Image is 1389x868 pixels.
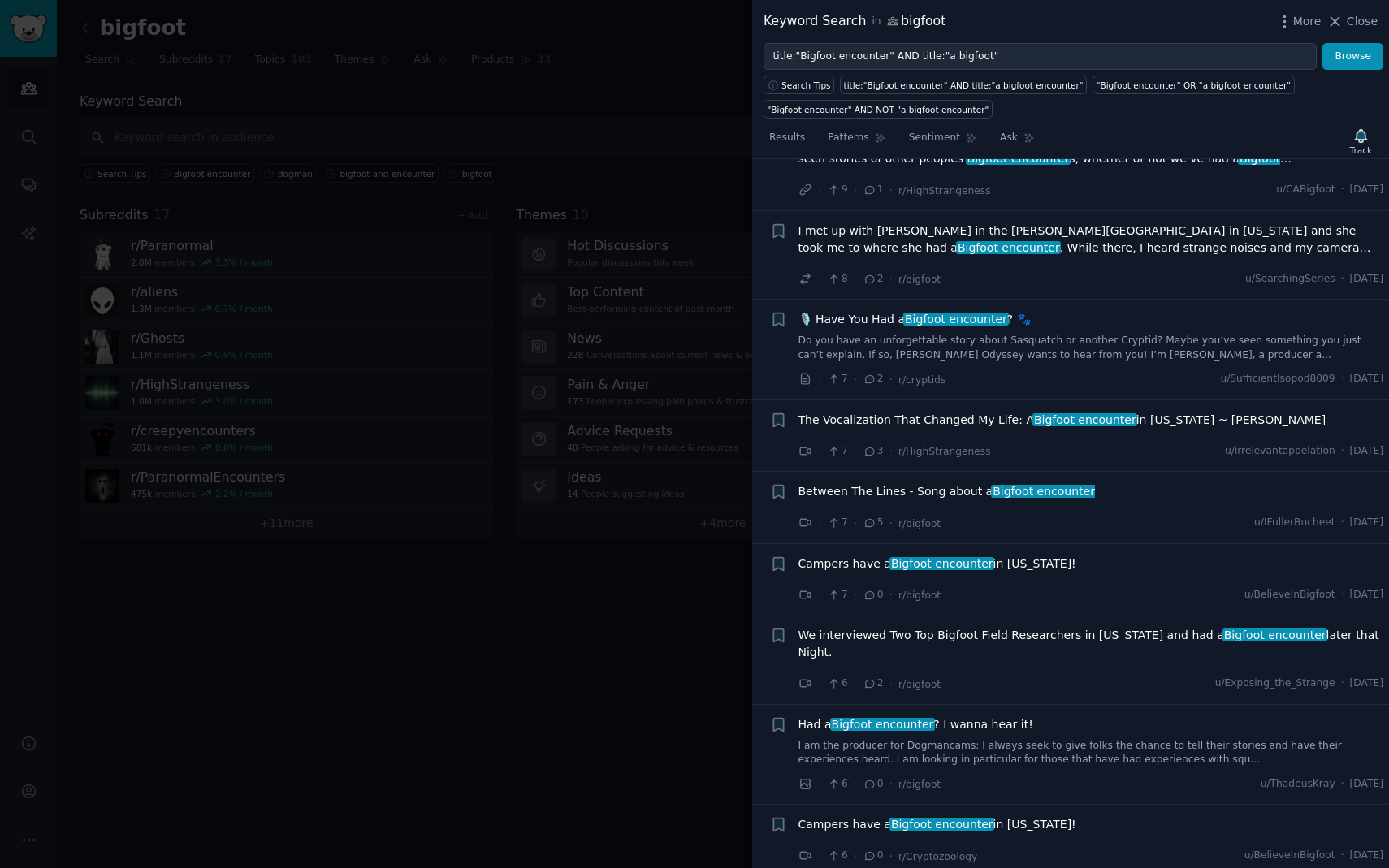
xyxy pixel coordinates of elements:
[863,777,883,792] span: 0
[863,849,883,863] span: 0
[1215,676,1335,691] span: u/Exposing_the_Strange
[1341,516,1344,530] span: ·
[863,516,883,530] span: 5
[994,125,1041,158] a: Ask
[830,718,935,731] span: Bigfoot encounter
[1350,516,1383,530] span: [DATE]
[818,586,821,603] span: ·
[1326,13,1378,30] button: Close
[1293,13,1322,30] span: More
[1322,43,1383,71] button: Browse
[827,676,847,691] span: 6
[898,274,941,285] span: r/bigfoot
[1347,13,1378,30] span: Close
[827,849,847,863] span: 6
[1032,413,1137,426] span: Bigfoot encounter
[827,777,847,792] span: 6
[863,676,883,691] span: 2
[872,15,881,29] span: in
[1244,588,1335,602] span: u/BelieveInBigfoot
[1341,183,1344,197] span: ·
[889,818,994,831] span: Bigfoot encounter
[854,443,857,460] span: ·
[903,313,1008,326] span: Bigfoot encounter
[854,848,857,865] span: ·
[889,182,893,199] span: ·
[798,483,1095,500] a: Between The Lines - Song about aBigfoot encounter
[1222,628,1327,641] span: Bigfoot encounter
[854,775,857,792] span: ·
[854,182,857,199] span: ·
[863,372,883,386] span: 2
[903,125,983,158] a: Sentiment
[889,270,893,287] span: ·
[1350,676,1383,691] span: [DATE]
[854,676,857,693] span: ·
[798,555,1076,572] span: Campers have a in [US_STATE]!
[818,676,821,693] span: ·
[764,11,945,32] div: Keyword Search bigfoot
[1344,124,1378,158] button: Track
[764,76,834,94] button: Search Tips
[798,222,1384,257] a: I met up with [PERSON_NAME] in the [PERSON_NAME][GEOGRAPHIC_DATA] in [US_STATE] and she took me t...
[827,372,847,386] span: 7
[822,125,891,158] a: Patterns
[898,185,991,196] span: r/HighStrangeness
[764,125,811,158] a: Results
[827,588,847,602] span: 7
[798,716,1033,733] a: Had aBigfoot encounter? I wanna hear it!
[889,676,893,693] span: ·
[1341,372,1344,386] span: ·
[798,627,1384,661] a: We interviewed Two Top Bigfoot Field Researchers in [US_STATE] and had aBigfoot encounterlater th...
[909,131,960,145] span: Sentiment
[1350,777,1383,792] span: [DATE]
[798,483,1095,500] span: Between The Lines - Song about a
[854,586,857,603] span: ·
[1245,272,1335,287] span: u/SearchingSeries
[798,334,1384,362] a: Do you have an unforgettable story about Sasquatch or another Cryptid? Maybe you’ve seen somethin...
[1276,183,1335,197] span: u/CABigfoot
[798,816,1076,833] span: Campers have a in [US_STATE]!
[798,412,1326,429] span: The Vocalization That Changed My Life: A in [US_STATE] ~ [PERSON_NAME]
[889,586,893,603] span: ·
[1341,588,1344,602] span: ·
[854,371,857,388] span: ·
[818,371,821,388] span: ·
[828,131,868,145] span: Patterns
[1276,13,1322,30] button: More
[798,555,1076,572] a: Campers have aBigfoot encounterin [US_STATE]!
[768,104,989,115] div: "Bigfoot encounter" AND NOT "a bigfoot encounter"
[798,739,1384,767] a: I am the producer for Dogmancams: I always seek to give folks the chance to tell their stories an...
[863,588,883,602] span: 0
[764,100,993,119] a: "Bigfoot encounter" AND NOT "a bigfoot encounter"
[889,557,994,570] span: Bigfoot encounter
[1225,444,1335,459] span: u/irrelevantappelation
[898,679,941,690] span: r/bigfoot
[827,272,847,287] span: 8
[840,76,1087,94] a: title:"Bigfoot encounter" AND title:"a bigfoot encounter"
[991,485,1096,498] span: Bigfoot encounter
[764,43,1317,71] input: Try a keyword related to your business
[889,371,893,388] span: ·
[818,848,821,865] span: ·
[863,272,883,287] span: 2
[889,775,893,792] span: ·
[798,311,1031,328] span: 🎙️ Have You Had a ? 🐾
[1350,588,1383,602] span: [DATE]
[798,311,1031,328] a: 🎙️ Have You Had aBigfoot encounter? 🐾
[889,848,893,865] span: ·
[898,589,941,601] span: r/bigfoot
[854,515,857,532] span: ·
[844,80,1084,91] div: title:"Bigfoot encounter" AND title:"a bigfoot encounter"
[798,412,1326,429] a: The Vocalization That Changed My Life: ABigfoot encounterin [US_STATE] ~ [PERSON_NAME]
[827,444,847,459] span: 7
[1350,849,1383,863] span: [DATE]
[898,779,941,790] span: r/bigfoot
[818,515,821,532] span: ·
[1350,145,1372,156] div: Track
[854,270,857,287] span: ·
[1341,777,1344,792] span: ·
[818,775,821,792] span: ·
[1350,372,1383,386] span: [DATE]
